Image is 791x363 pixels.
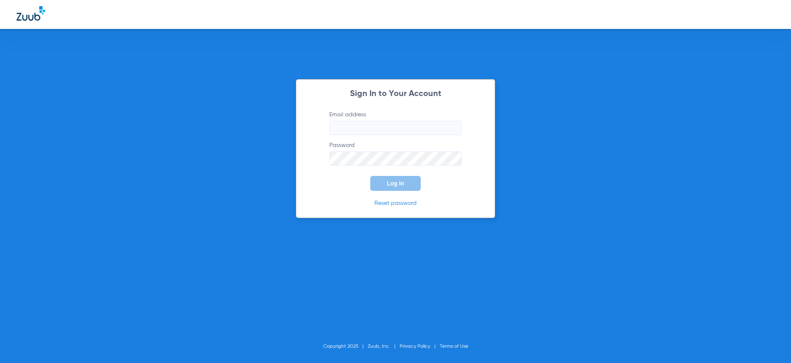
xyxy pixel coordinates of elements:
[17,6,45,21] img: Zuub Logo
[329,151,462,166] input: Password
[387,180,404,187] span: Log In
[329,121,462,135] input: Email address
[400,344,430,349] a: Privacy Policy
[374,200,417,206] a: Reset password
[323,342,368,351] li: Copyright 2025
[317,90,474,98] h2: Sign In to Your Account
[440,344,468,349] a: Terms of Use
[329,141,462,166] label: Password
[370,176,421,191] button: Log In
[329,111,462,135] label: Email address
[368,342,400,351] li: Zuub, Inc.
